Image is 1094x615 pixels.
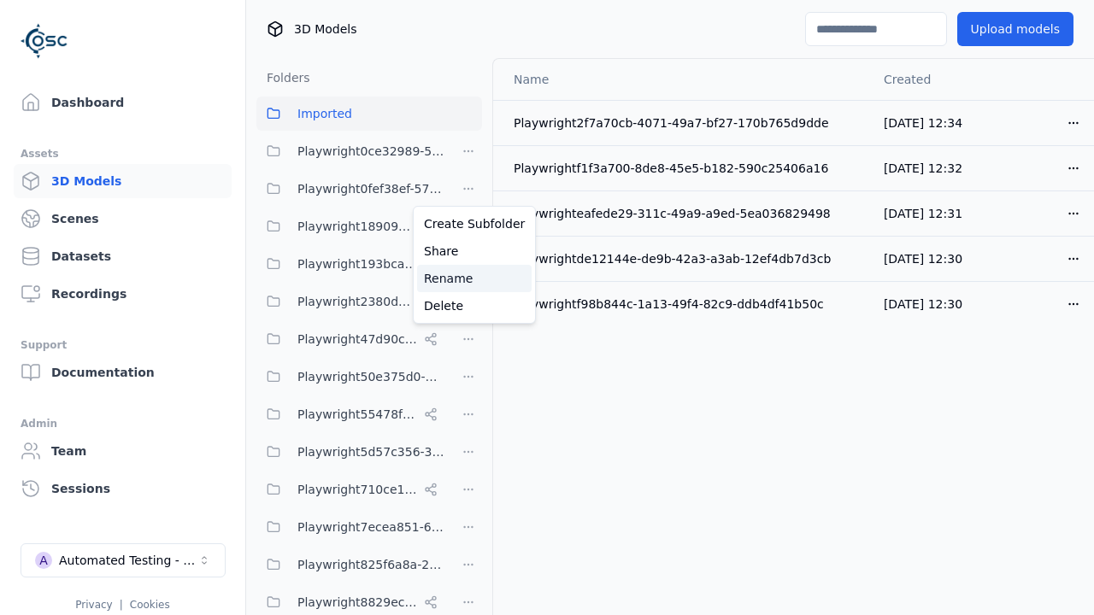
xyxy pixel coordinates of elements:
[417,292,532,319] a: Delete
[417,210,532,237] a: Create Subfolder
[417,237,532,265] a: Share
[417,265,532,292] a: Rename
